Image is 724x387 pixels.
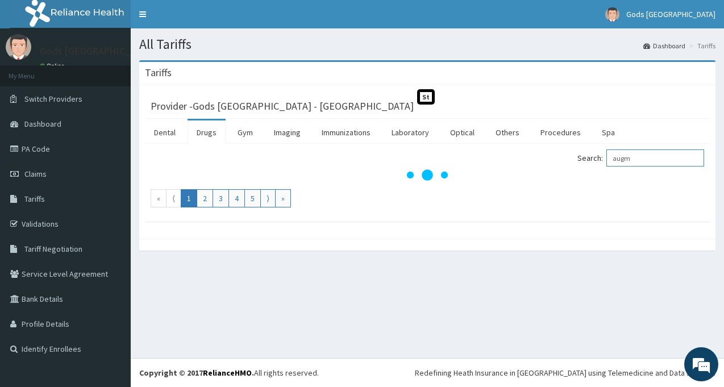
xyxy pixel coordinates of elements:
a: Go to last page [275,189,291,207]
h3: Provider - Gods [GEOGRAPHIC_DATA] - [GEOGRAPHIC_DATA] [151,101,414,111]
span: Tariffs [24,194,45,204]
li: Tariffs [686,41,715,51]
h1: All Tariffs [139,37,715,52]
div: Minimize live chat window [186,6,214,33]
p: Gods [GEOGRAPHIC_DATA] [40,46,158,56]
a: RelianceHMO [203,368,252,378]
a: Others [486,120,529,144]
span: Dashboard [24,119,61,129]
a: Gym [228,120,262,144]
img: User Image [605,7,619,22]
a: Go to first page [151,189,167,207]
div: Redefining Heath Insurance in [GEOGRAPHIC_DATA] using Telemedicine and Data Science! [415,367,715,378]
a: Dental [145,120,185,144]
div: Chat with us now [59,64,191,78]
a: Go to page number 3 [213,189,229,207]
footer: All rights reserved. [131,358,724,387]
a: Go to page number 2 [197,189,213,207]
span: Claims [24,169,47,179]
a: Online [40,62,67,70]
a: Procedures [531,120,590,144]
span: St [417,89,435,105]
a: Go to previous page [166,189,181,207]
label: Search: [577,149,704,167]
span: Tariff Negotiation [24,244,82,254]
a: Immunizations [313,120,380,144]
svg: audio-loading [405,152,450,198]
a: Dashboard [643,41,685,51]
textarea: Type your message and hit 'Enter' [6,263,217,302]
a: Spa [593,120,624,144]
strong: Copyright © 2017 . [139,368,254,378]
a: Go to page number 5 [244,189,261,207]
a: Go to page number 4 [228,189,245,207]
a: Go to next page [260,189,276,207]
h3: Tariffs [145,68,172,78]
a: Optical [441,120,484,144]
span: Gods [GEOGRAPHIC_DATA] [626,9,715,19]
span: Switch Providers [24,94,82,104]
img: User Image [6,34,31,60]
a: Imaging [265,120,310,144]
a: Go to page number 1 [181,189,197,207]
img: d_794563401_company_1708531726252_794563401 [21,57,46,85]
a: Drugs [188,120,226,144]
input: Search: [606,149,704,167]
a: Laboratory [382,120,438,144]
span: We're online! [66,119,157,234]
